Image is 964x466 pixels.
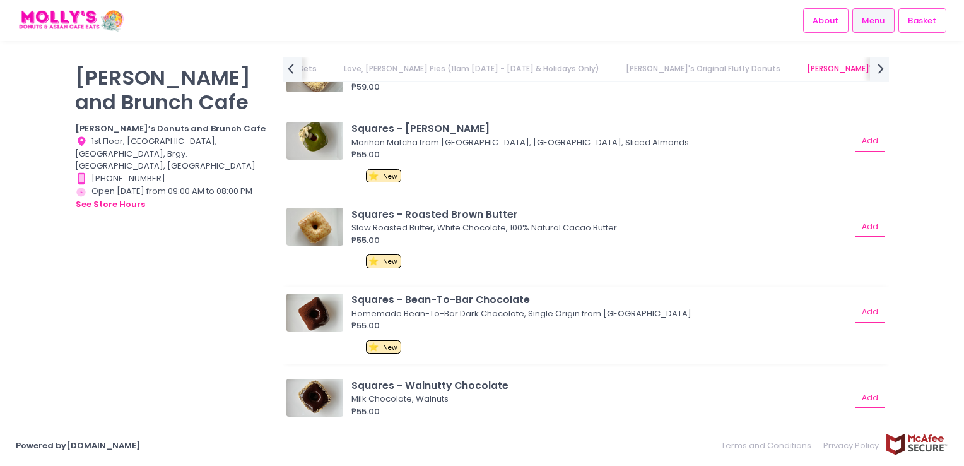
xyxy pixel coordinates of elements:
[383,257,397,266] span: New
[885,433,948,455] img: mcafee-secure
[351,405,850,418] div: ₱55.00
[16,439,141,451] a: Powered by[DOMAIN_NAME]
[75,122,266,134] b: [PERSON_NAME]’s Donuts and Brunch Cafe
[351,378,850,393] div: Squares - Walnutty Chocolate
[813,15,838,27] span: About
[75,65,267,114] p: [PERSON_NAME] and Brunch Cafe
[818,433,886,458] a: Privacy Policy
[286,379,343,417] img: Squares - Walnutty Chocolate
[383,343,397,352] span: New
[351,234,850,247] div: ₱55.00
[368,255,379,267] span: ⭐
[862,15,885,27] span: Menu
[852,8,895,32] a: Menu
[75,185,267,212] div: Open [DATE] from 09:00 AM to 08:00 PM
[855,388,885,409] button: Add
[16,9,126,32] img: logo
[351,121,850,136] div: Squares - [PERSON_NAME]
[75,172,267,185] div: [PHONE_NUMBER]
[351,207,850,222] div: Squares - Roasted Brown Butter
[721,433,818,458] a: Terms and Conditions
[351,136,847,149] div: Morihan Matcha from [GEOGRAPHIC_DATA], [GEOGRAPHIC_DATA], Sliced Almonds
[351,292,850,307] div: Squares - Bean-To-Bar Chocolate
[368,170,379,182] span: ⭐
[331,57,611,81] a: Love, [PERSON_NAME] Pies (11am [DATE] - [DATE] & Holidays Only)
[368,341,379,353] span: ⭐
[383,172,397,181] span: New
[351,222,847,234] div: Slow Roasted Butter, White Chocolate, 100% Natural Cacao Butter
[855,302,885,323] button: Add
[908,15,936,27] span: Basket
[286,294,343,332] img: Squares - Bean-To-Bar Chocolate
[286,208,343,246] img: Squares - Roasted Brown Butter
[351,393,847,405] div: Milk Chocolate, Walnuts
[351,308,847,320] div: Homemade Bean-To-Bar Dark Chocolate, Single Origin from [GEOGRAPHIC_DATA]
[351,81,850,93] div: ₱59.00
[286,122,343,160] img: Squares - Uji Matcha Morihan
[351,148,850,161] div: ₱55.00
[855,131,885,152] button: Add
[855,217,885,237] button: Add
[613,57,792,81] a: [PERSON_NAME]'s Original Fluffy Donuts
[351,320,850,332] div: ₱55.00
[75,198,146,212] button: see store hours
[75,135,267,172] div: 1st Floor, [GEOGRAPHIC_DATA], [GEOGRAPHIC_DATA], Brgy. [GEOGRAPHIC_DATA], [GEOGRAPHIC_DATA]
[803,8,849,32] a: About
